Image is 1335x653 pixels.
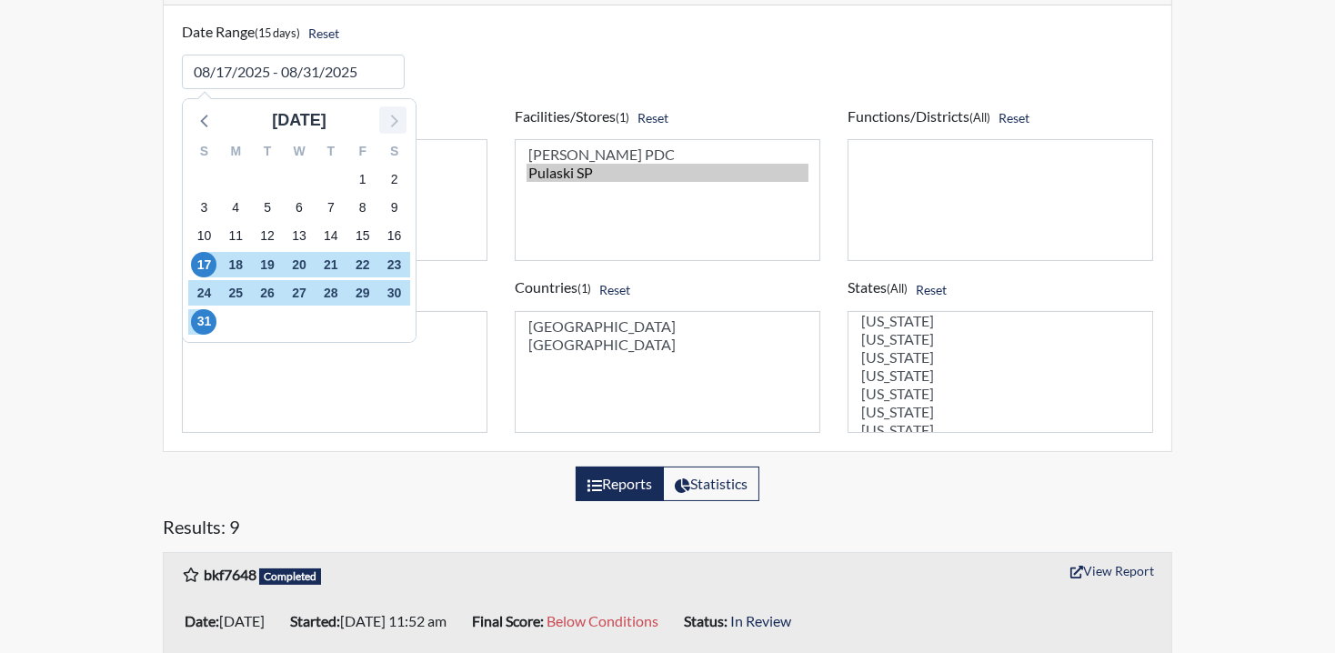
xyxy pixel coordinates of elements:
[472,612,544,629] b: Final Score:
[576,467,664,501] label: View the list of reports
[859,367,1141,385] option: [US_STATE]
[515,276,820,304] h6: Countries
[730,612,791,629] span: In Review
[177,607,283,636] li: [DATE]
[259,568,321,585] span: Completed
[663,467,759,501] label: View statistics about completed interviews
[616,110,629,125] small: (1)
[527,336,808,354] option: [GEOGRAPHIC_DATA]
[859,312,1141,330] option: [US_STATE]
[969,110,990,125] small: (All)
[378,137,410,166] div: S
[527,164,808,182] option: Pulaski SP
[286,280,312,306] span: Wednesday, August 27, 2025
[350,252,376,277] span: Friday, August 22, 2025
[255,196,280,221] span: Tuesday, August 5, 2025
[382,252,407,277] span: Saturday, August 23, 2025
[382,167,407,193] span: Saturday, August 2, 2025
[908,276,955,304] button: Reset
[1062,557,1162,585] button: View Report
[382,280,407,306] span: Saturday, August 30, 2025
[265,108,334,133] div: [DATE]
[255,224,280,249] span: Tuesday, August 12, 2025
[284,137,316,166] div: W
[191,309,216,335] span: Sunday, August 31, 2025
[515,104,820,132] h6: Facilities/Stores
[204,566,256,583] b: bkf7648
[290,612,340,629] b: Started:
[318,252,344,277] span: Thursday, August 21, 2025
[990,104,1038,132] button: Reset
[350,224,376,249] span: Friday, August 15, 2025
[315,137,346,166] div: T
[191,252,216,277] span: Sunday, August 17, 2025
[887,282,908,296] small: (All)
[223,252,248,277] span: Monday, August 18, 2025
[188,137,220,166] div: S
[848,104,1153,132] h6: Functions/Districts
[286,196,312,221] span: Wednesday, August 6, 2025
[191,196,216,221] span: Sunday, August 3, 2025
[591,276,638,304] button: Reset
[286,224,312,249] span: Wednesday, August 13, 2025
[859,403,1141,421] option: [US_STATE]
[318,196,344,221] span: Thursday, August 7, 2025
[283,607,465,636] li: [DATE] 11:52 am
[859,348,1141,367] option: [US_STATE]
[163,516,1172,545] h5: Results: 9
[191,224,216,249] span: Sunday, August 10, 2025
[223,224,248,249] span: Monday, August 11, 2025
[382,196,407,221] span: Saturday, August 9, 2025
[286,252,312,277] span: Wednesday, August 20, 2025
[527,317,808,336] option: [GEOGRAPHIC_DATA]
[350,167,376,193] span: Friday, August 1, 2025
[182,19,405,47] h6: Date Range
[848,276,1153,304] h6: States
[252,137,284,166] div: T
[684,612,728,629] b: Status:
[318,280,344,306] span: Thursday, August 28, 2025
[382,224,407,249] span: Saturday, August 16, 2025
[577,282,591,296] small: (1)
[223,280,248,306] span: Monday, August 25, 2025
[318,224,344,249] span: Thursday, August 14, 2025
[185,612,219,629] b: Date:
[191,280,216,306] span: Sunday, August 24, 2025
[255,280,280,306] span: Tuesday, August 26, 2025
[300,19,347,47] button: Reset
[220,137,252,166] div: M
[346,137,378,166] div: F
[182,55,405,89] input: Filter by a date range
[547,612,658,629] span: Below Conditions
[350,280,376,306] span: Friday, August 29, 2025
[859,385,1141,403] option: [US_STATE]
[859,330,1141,348] option: [US_STATE]
[255,252,280,277] span: Tuesday, August 19, 2025
[255,25,300,40] small: (15 days)
[350,196,376,221] span: Friday, August 8, 2025
[527,146,808,164] option: [PERSON_NAME] PDC
[223,196,248,221] span: Monday, August 4, 2025
[629,104,677,132] button: Reset
[859,421,1141,439] option: [US_STATE]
